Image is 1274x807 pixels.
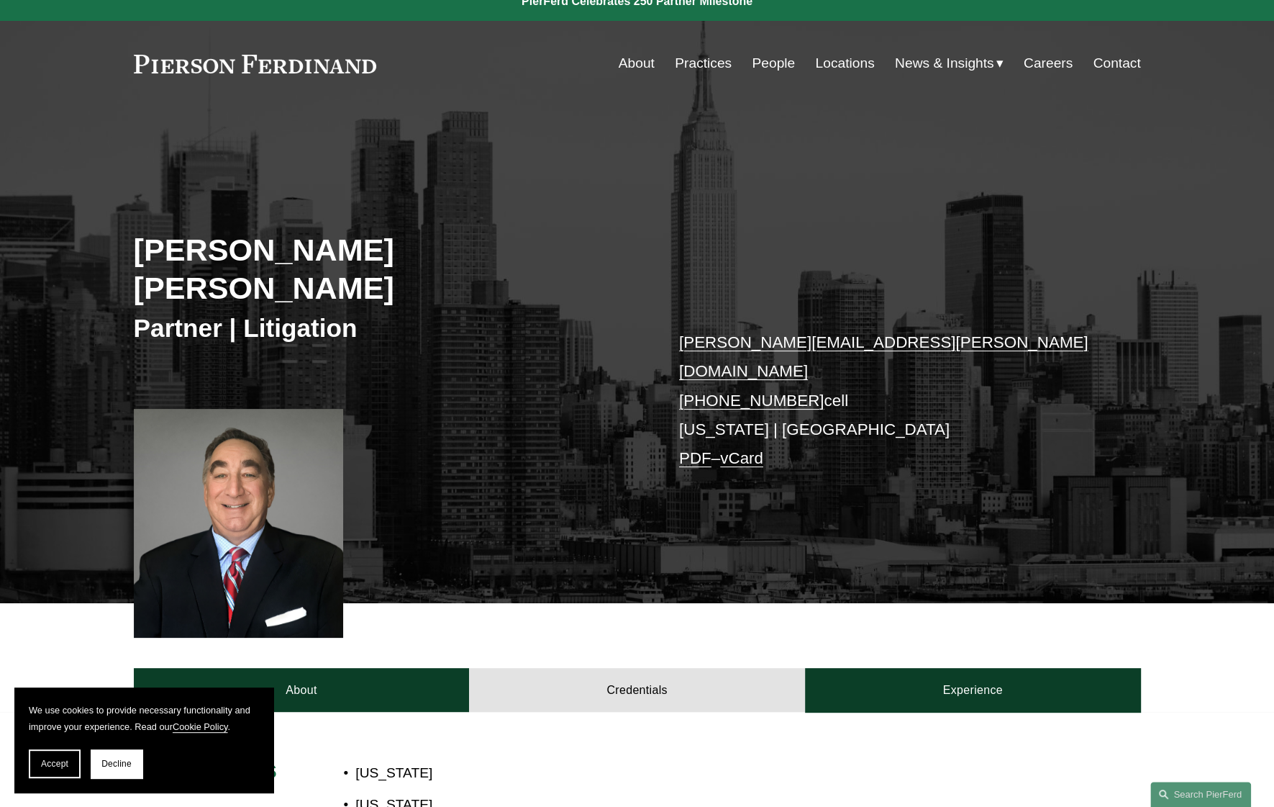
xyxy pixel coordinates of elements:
[41,759,68,769] span: Accept
[895,51,994,76] span: News & Insights
[675,50,732,77] a: Practices
[679,328,1098,474] p: cell [US_STATE] | [GEOGRAPHIC_DATA] –
[752,50,795,77] a: People
[134,668,470,711] a: About
[91,749,142,778] button: Decline
[619,50,655,77] a: About
[173,721,228,732] a: Cookie Policy
[679,449,711,467] a: PDF
[1093,50,1140,77] a: Contact
[29,749,81,778] button: Accept
[1024,50,1073,77] a: Careers
[720,449,763,467] a: vCard
[469,668,805,711] a: Credentials
[101,759,132,769] span: Decline
[134,312,637,344] h3: Partner | Litigation
[355,761,721,786] p: [US_STATE]
[679,392,824,410] a: [PHONE_NUMBER]
[1150,782,1251,807] a: Search this site
[14,687,273,793] section: Cookie banner
[29,702,259,735] p: We use cookies to provide necessary functionality and improve your experience. Read our .
[805,668,1141,711] a: Experience
[679,333,1088,380] a: [PERSON_NAME][EMAIL_ADDRESS][PERSON_NAME][DOMAIN_NAME]
[895,50,1004,77] a: folder dropdown
[815,50,874,77] a: Locations
[134,231,637,307] h2: [PERSON_NAME] [PERSON_NAME]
